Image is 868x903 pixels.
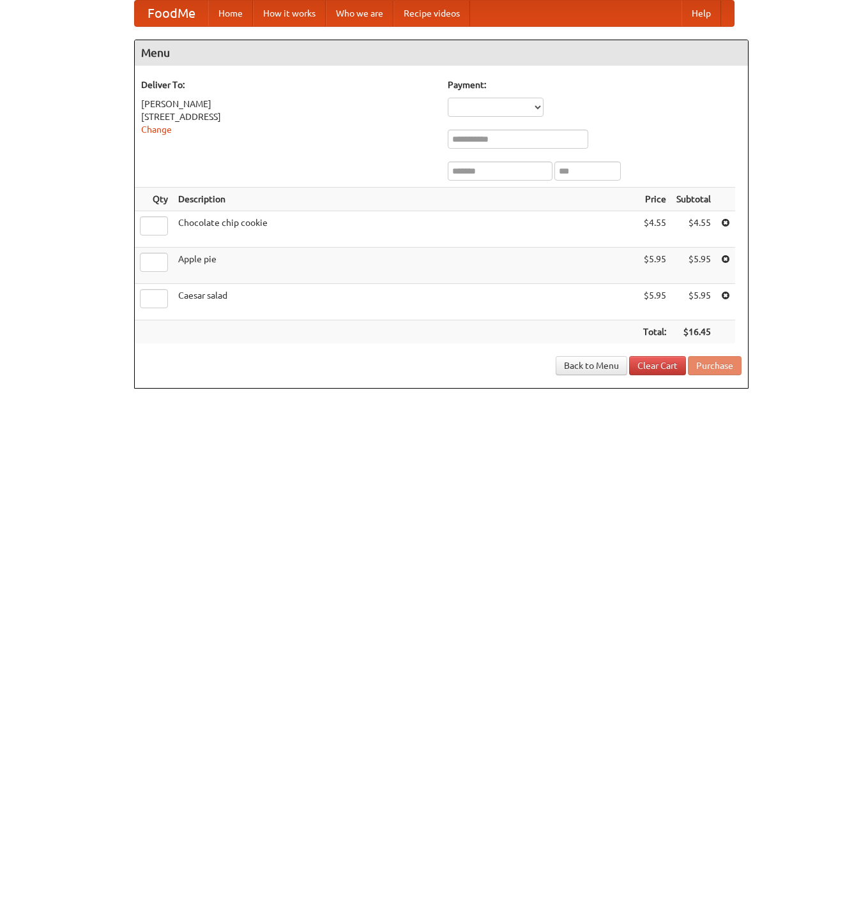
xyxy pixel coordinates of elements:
[141,78,435,91] h5: Deliver To:
[629,356,686,375] a: Clear Cart
[135,1,208,26] a: FoodMe
[141,110,435,123] div: [STREET_ADDRESS]
[448,78,742,91] h5: Payment:
[326,1,393,26] a: Who we are
[671,211,716,248] td: $4.55
[135,188,173,211] th: Qty
[638,211,671,248] td: $4.55
[393,1,470,26] a: Recipe videos
[638,248,671,284] td: $5.95
[173,211,638,248] td: Chocolate chip cookie
[671,320,716,344] th: $16.45
[173,188,638,211] th: Description
[638,284,671,320] td: $5.95
[253,1,326,26] a: How it works
[671,248,716,284] td: $5.95
[638,188,671,211] th: Price
[141,98,435,110] div: [PERSON_NAME]
[135,40,748,66] h4: Menu
[638,320,671,344] th: Total:
[681,1,721,26] a: Help
[671,284,716,320] td: $5.95
[556,356,627,375] a: Back to Menu
[688,356,742,375] button: Purchase
[173,284,638,320] td: Caesar salad
[141,124,172,135] a: Change
[173,248,638,284] td: Apple pie
[208,1,253,26] a: Home
[671,188,716,211] th: Subtotal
